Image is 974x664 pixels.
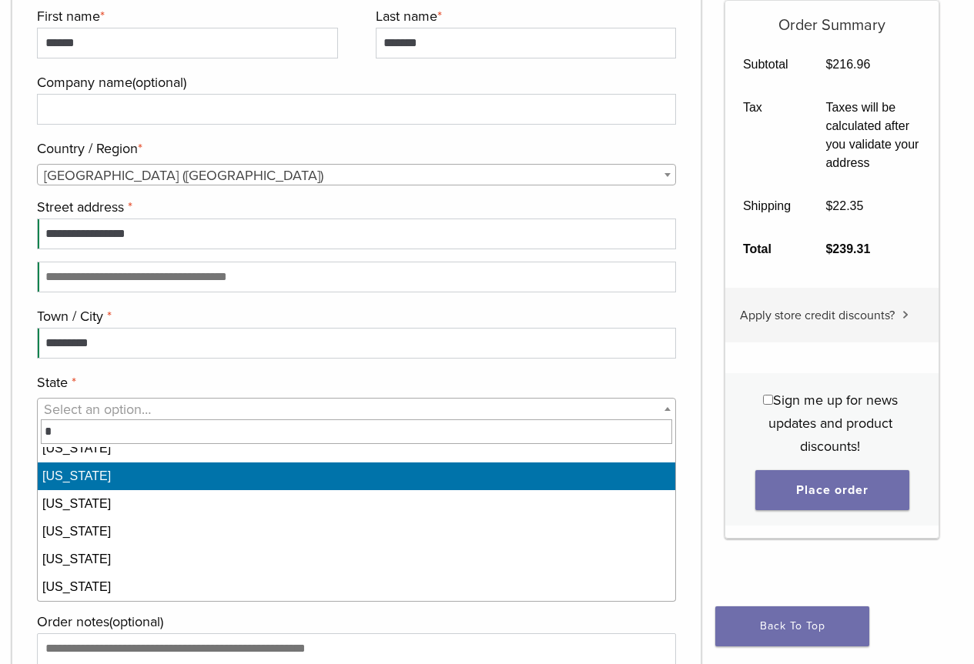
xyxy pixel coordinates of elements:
[38,462,675,490] li: [US_STATE]
[808,86,939,185] td: Taxes will be calculated after you validate your address
[725,43,808,86] th: Subtotal
[725,228,808,271] th: Total
[38,165,675,186] span: United States (US)
[37,371,672,394] label: State
[376,5,673,28] label: Last name
[825,58,832,71] span: $
[825,199,832,212] span: $
[38,490,675,518] li: [US_STATE]
[37,610,672,633] label: Order notes
[740,308,895,323] span: Apply store credit discounts?
[37,398,676,419] span: State
[37,195,672,219] label: Street address
[725,1,939,35] h5: Order Summary
[725,86,808,185] th: Tax
[38,546,675,573] li: [US_STATE]
[755,470,909,510] button: Place order
[725,185,808,228] th: Shipping
[38,573,675,601] li: [US_STATE]
[109,613,163,630] span: (optional)
[37,305,672,328] label: Town / City
[132,74,186,91] span: (optional)
[38,518,675,546] li: [US_STATE]
[37,5,334,28] label: First name
[902,311,909,319] img: caret.svg
[825,242,870,255] bdi: 239.31
[763,395,773,405] input: Sign me up for news updates and product discounts!
[38,435,675,462] li: [US_STATE]
[825,58,870,71] bdi: 216.96
[44,401,151,418] span: Select an option…
[37,71,672,94] label: Company name
[715,606,869,646] a: Back To Top
[37,137,672,160] label: Country / Region
[37,164,676,185] span: Country / Region
[825,199,863,212] bdi: 22.35
[825,242,832,255] span: $
[768,392,898,455] span: Sign me up for news updates and product discounts!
